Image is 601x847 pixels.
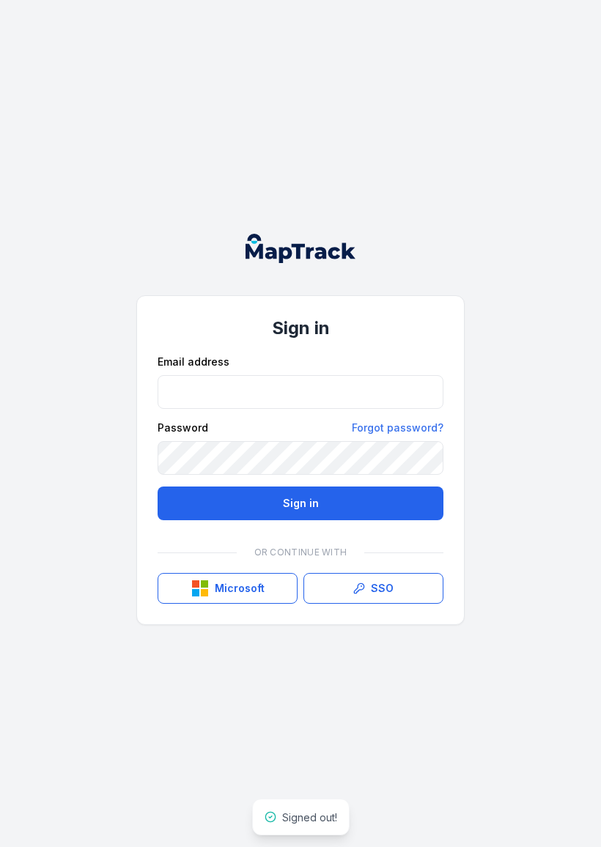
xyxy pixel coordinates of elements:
a: Forgot password? [352,421,443,435]
button: Microsoft [158,573,298,604]
a: SSO [303,573,443,604]
button: Sign in [158,487,443,520]
nav: Global [228,234,373,263]
span: Signed out! [282,811,337,824]
label: Password [158,421,208,435]
label: Email address [158,355,229,369]
div: Or continue with [158,538,443,567]
h1: Sign in [158,317,443,340]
